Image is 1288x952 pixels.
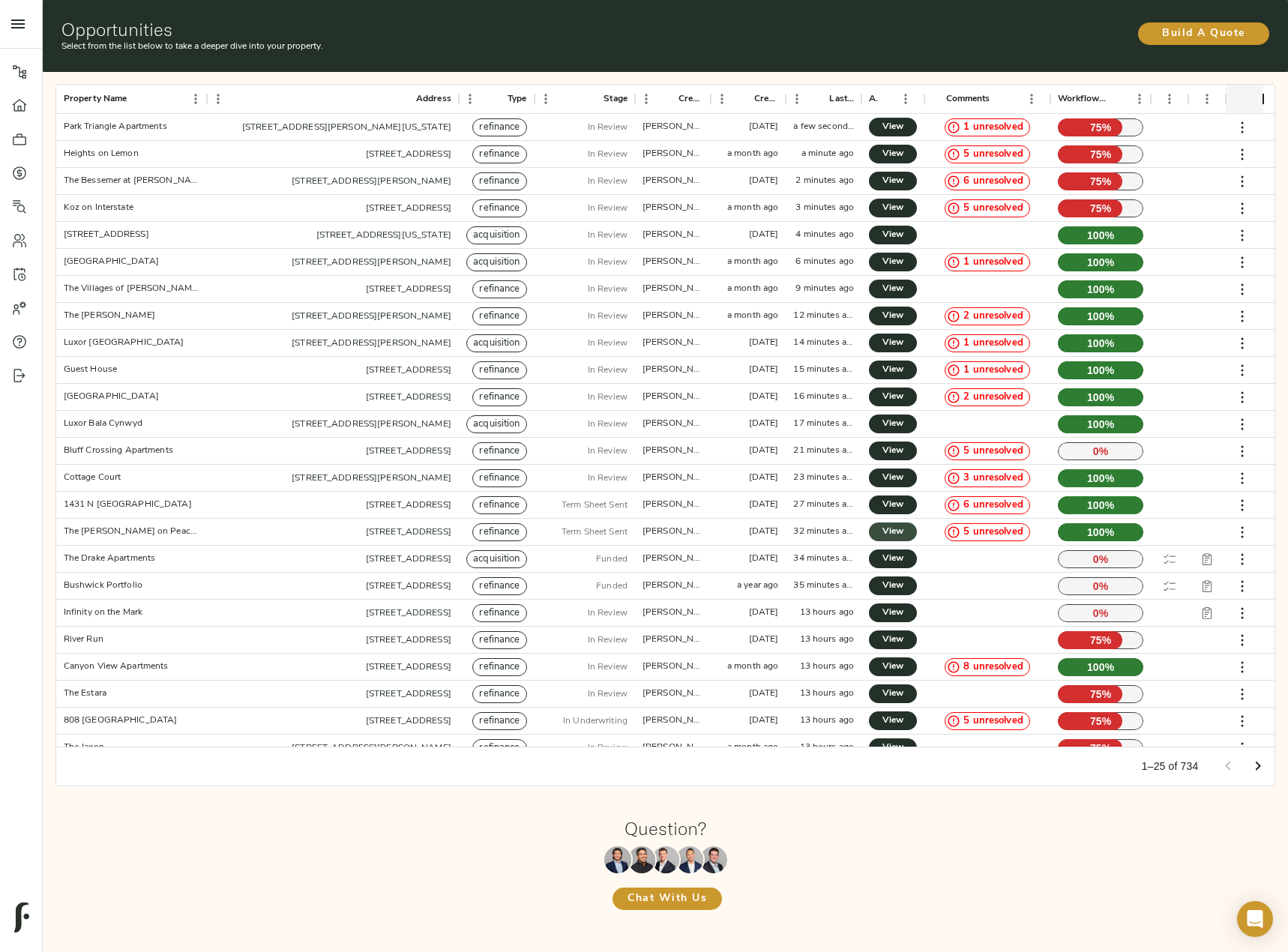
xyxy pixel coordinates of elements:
p: In Review [588,148,628,161]
a: View [869,253,917,271]
p: Term Sheet Sent [562,525,628,539]
p: 75 [1058,118,1143,136]
div: Property Name [64,85,127,114]
a: [STREET_ADDRESS][PERSON_NAME][US_STATE] [242,123,451,132]
a: View [869,603,917,622]
span: View [884,443,902,459]
button: Sort [657,88,678,109]
div: 23 minutes ago [793,472,854,484]
p: 0 [1058,577,1143,595]
button: Sort [990,88,1011,109]
div: Last Updated [829,85,854,114]
div: Sunset Gardens [64,256,159,268]
a: View [869,711,917,730]
span: 1 unresolved [957,256,1029,270]
a: [STREET_ADDRESS][PERSON_NAME] [292,474,451,483]
div: Type [508,85,527,114]
a: View [869,630,917,649]
a: View [869,199,917,217]
h1: Opportunities [61,19,867,40]
span: View [884,173,902,189]
span: View [884,524,902,540]
span: acquisition [467,552,526,567]
span: View [884,740,902,756]
span: 5 unresolved [957,525,1029,540]
p: 100 [1058,469,1143,487]
span: refinance [473,202,526,216]
button: Menu [894,88,917,110]
img: Zach Frizzera [652,846,679,873]
a: View [869,388,917,406]
div: Workflow Progress [1050,85,1151,114]
button: Sort [487,88,508,109]
p: In Review [588,175,628,188]
button: Menu [184,88,207,110]
div: 3 years ago [749,552,779,565]
span: View [884,470,902,486]
p: 100 [1058,523,1143,541]
span: View [884,686,902,702]
div: a month ago [727,283,778,295]
p: Funded [596,552,628,566]
div: Workflow Progress [1058,85,1107,114]
div: justin@fulcrumlendingcorp.com [643,229,703,241]
span: View [884,200,902,216]
div: 1 unresolved [945,361,1030,379]
span: View [884,713,902,729]
a: View [869,657,917,676]
button: Chat With Us [613,888,722,910]
span: View [884,308,902,324]
p: In Review [588,310,628,323]
a: [STREET_ADDRESS] [366,150,451,159]
div: zach@fulcrumlendingcorp.com [643,364,703,376]
button: Sort [878,88,899,109]
div: 5 unresolved [945,145,1030,163]
div: a month ago [727,202,778,214]
p: In Review [588,364,628,377]
a: View [869,307,917,325]
span: refinance [473,121,526,135]
span: % [1102,174,1112,189]
span: % [1105,336,1115,351]
div: 5 unresolved [945,523,1030,541]
div: 1 unresolved [945,118,1030,136]
span: View [884,578,902,594]
button: Sort [808,88,829,109]
img: Richard Le [676,846,703,873]
span: View [884,605,902,621]
span: refinance [473,498,526,513]
button: Sort [395,88,416,109]
div: 32 minutes ago [793,525,854,538]
p: In Review [588,229,628,242]
button: Menu [786,88,808,110]
div: 3 unresolved [945,469,1030,487]
div: 6 months ago [749,175,779,187]
div: justin@fulcrumlendingcorp.com [643,525,703,538]
a: [STREET_ADDRESS] [366,501,451,510]
span: % [1105,309,1115,324]
p: In Review [588,121,628,134]
div: Created [754,85,779,114]
button: Menu [711,88,733,110]
span: % [1105,390,1115,405]
span: View [884,551,902,567]
span: 1 unresolved [957,364,1029,378]
p: 100 [1058,307,1143,325]
div: justin@fulcrumlendingcorp.com [643,256,703,268]
div: Last Updated [786,85,861,114]
div: Guest House [64,364,117,376]
span: View [884,497,902,513]
span: View [884,119,902,135]
span: 5 unresolved [957,148,1029,162]
div: 2 months ago [749,418,779,430]
div: 153 East 26th Street [64,229,149,241]
a: View [869,118,917,136]
div: 16 minutes ago [793,391,854,403]
div: 6 minutes ago [795,256,854,268]
span: % [1102,201,1112,216]
a: [STREET_ADDRESS] [366,447,451,456]
div: 27 minutes ago [793,498,854,511]
div: 2 unresolved [945,307,1030,325]
button: Menu [1128,88,1151,110]
p: 75 [1058,199,1143,217]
